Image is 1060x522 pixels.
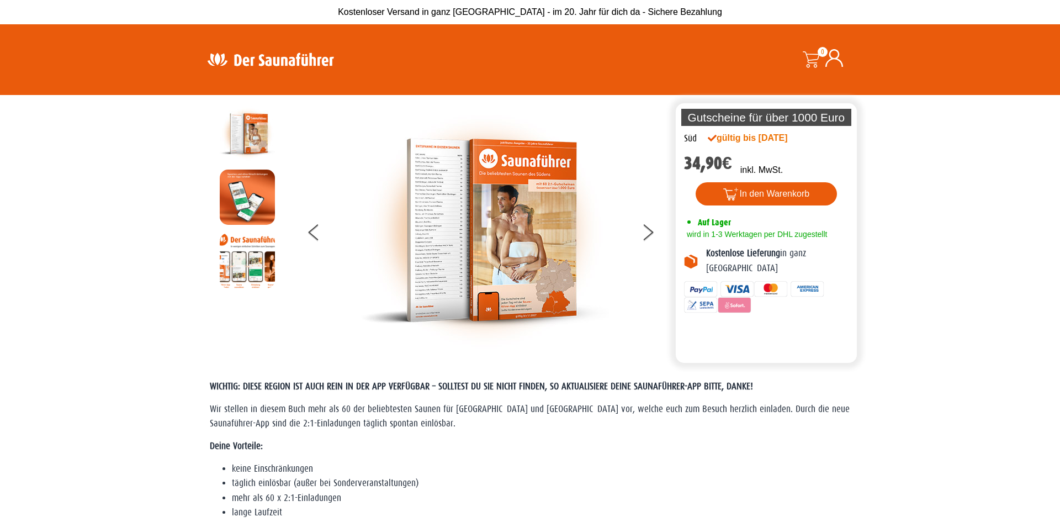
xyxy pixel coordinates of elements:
[232,491,850,505] li: mehr als 60 x 2:1-Einladungen
[232,505,850,520] li: lange Laufzeit
[220,106,275,161] img: der-saunafuehrer-2025-sued
[696,182,838,205] button: In den Warenkorb
[722,153,732,173] span: €
[361,106,609,355] img: der-saunafuehrer-2025-sued
[210,381,753,392] span: WICHTIG: DIESE REGION IST AUCH REIN IN DER APP VERFÜGBAR – SOLLTEST DU SIE NICHT FINDEN, SO AKTUA...
[232,476,850,491] li: täglich einlösbar (außer bei Sonderveranstaltungen)
[740,164,783,177] p: inkl. MwSt.
[706,248,780,259] b: Kostenlose Lieferung
[681,109,851,126] p: Gutscheine für über 1000 Euro
[698,217,731,228] span: Auf Lager
[706,246,849,276] p: in ganz [GEOGRAPHIC_DATA]
[684,230,827,239] span: wird in 1-3 Werktagen per DHL zugestellt
[220,233,275,288] img: Anleitung7tn
[220,170,275,225] img: MOCKUP-iPhone_regional
[684,153,732,173] bdi: 34,90
[210,441,263,451] strong: Deine Vorteile:
[338,7,722,17] span: Kostenloser Versand in ganz [GEOGRAPHIC_DATA] - im 20. Jahr für dich da - Sichere Bezahlung
[708,131,812,145] div: gültig bis [DATE]
[210,404,850,429] span: Wir stellen in diesem Buch mehr als 60 der beliebtesten Saunen für [GEOGRAPHIC_DATA] und [GEOGRAP...
[684,131,697,146] div: Süd
[232,462,850,476] li: keine Einschränkungen
[818,47,828,57] span: 0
